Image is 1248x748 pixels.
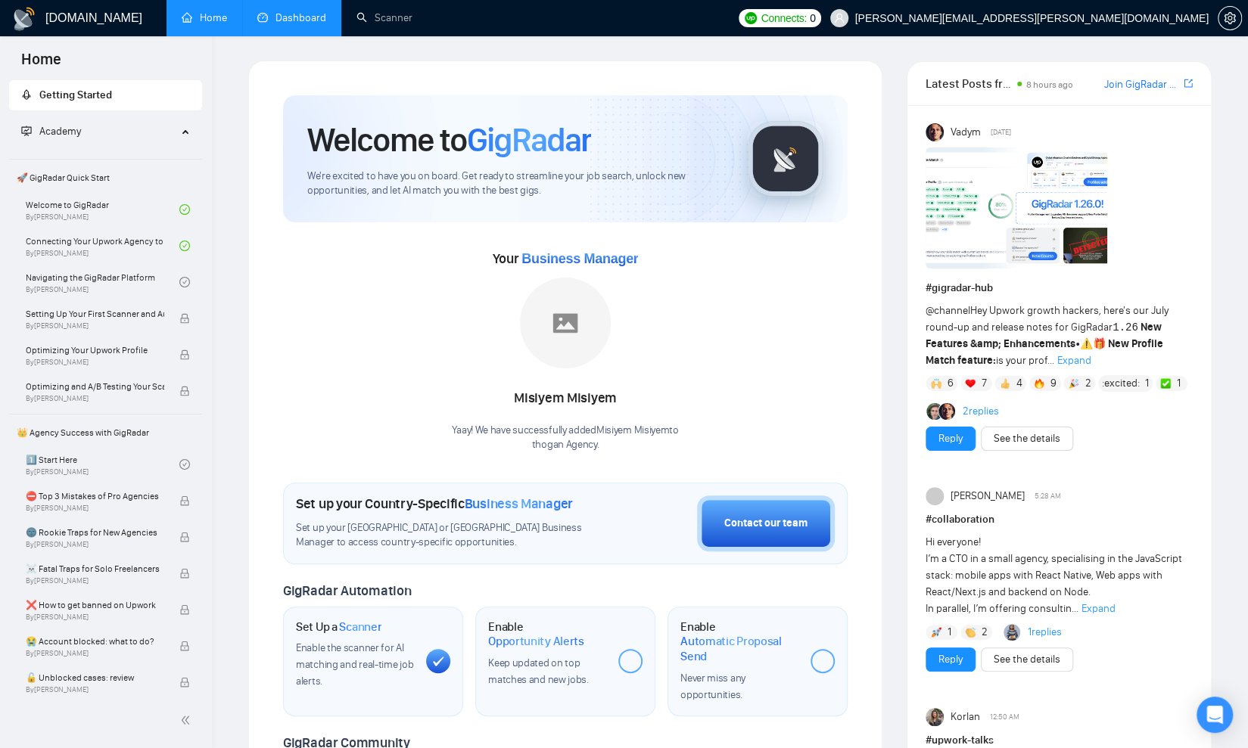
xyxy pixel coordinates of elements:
span: :excited: [1102,375,1140,392]
a: searchScanner [356,11,412,24]
span: 🚀 GigRadar Quick Start [11,163,201,193]
span: rocket [21,89,32,100]
span: By [PERSON_NAME] [26,576,164,585]
div: Yaay! We have successfully added Misiyem Misiyem to [452,424,678,452]
a: See the details [994,430,1060,447]
a: export [1184,76,1193,91]
img: upwork-logo.png [745,12,757,24]
a: 1replies [1027,625,1061,640]
img: 🎉 [1069,378,1079,389]
span: 1 [1177,376,1181,391]
span: 9 [1050,376,1057,391]
span: 4 [1016,376,1022,391]
span: @channel [926,304,970,317]
span: Academy [39,125,81,138]
a: Welcome to GigRadarBy[PERSON_NAME] [26,193,179,226]
button: See the details [981,647,1073,672]
a: Join GigRadar Slack Community [1103,76,1181,93]
h1: Welcome to [307,119,591,160]
img: 👏 [965,627,976,638]
span: Hi everyone! I’m a CTO in a small agency, specialising in the JavaScript stack: mobile apps with ... [926,535,1182,615]
span: By [PERSON_NAME] [26,685,164,694]
span: By [PERSON_NAME] [26,613,164,622]
h1: Enable [680,619,798,664]
span: lock [179,349,190,360]
button: setting [1218,6,1242,30]
img: 👍 [1000,378,1010,389]
span: By [PERSON_NAME] [26,649,164,658]
span: export [1184,77,1193,89]
span: lock [179,568,190,579]
img: placeholder.png [520,278,611,368]
span: We're excited to have you on board. Get ready to streamline your job search, unlock new opportuni... [307,169,724,198]
span: 5:28 AM [1035,489,1061,503]
span: Expand [1081,602,1116,615]
span: Latest Posts from the GigRadar Community [926,74,1013,93]
img: Vadym [926,123,944,141]
span: Home [9,48,73,80]
span: user [834,13,845,23]
span: check-circle [179,459,190,470]
h1: # collaboration [926,511,1193,528]
a: See the details [994,651,1060,668]
span: ❌ How to get banned on Upwork [26,597,164,613]
span: 😭 Account blocked: what to do? [26,634,164,649]
span: Automatic Proposal Send [680,634,798,663]
a: Reply [938,430,963,447]
span: Connects: [761,10,807,26]
span: fund-projection-screen [21,126,32,136]
span: ☠️ Fatal Traps for Solo Freelancers [26,561,164,576]
span: lock [179,386,190,396]
span: Business Manager [521,251,638,266]
button: See the details [981,427,1073,451]
span: [DATE] [991,126,1011,139]
img: F09AC4U7ATU-image.png [926,147,1107,268]
span: By [PERSON_NAME] [26,394,164,403]
a: Navigating the GigRadar PlatformBy[PERSON_NAME] [26,265,179,299]
a: Reply [938,651,963,668]
button: Reply [926,427,976,451]
span: Academy [21,125,81,138]
span: By [PERSON_NAME] [26,358,164,367]
span: Keep updated on top matches and new jobs. [488,656,589,686]
img: Abdul Hanan Asif [1004,624,1020,641]
span: 7 [982,376,987,391]
code: 1.26 [1113,321,1138,334]
span: Scanner [339,619,381,635]
span: lock [179,604,190,615]
img: 🚀 [931,627,941,638]
p: thogan Agency . [452,438,678,452]
span: lock [179,313,190,324]
span: Opportunity Alerts [488,634,584,649]
span: Vadym [951,124,981,141]
span: 🌚 Rookie Traps for New Agencies [26,525,164,540]
a: setting [1218,12,1242,24]
span: Setting Up Your First Scanner and Auto-Bidder [26,306,164,321]
span: Set up your [GEOGRAPHIC_DATA] or [GEOGRAPHIC_DATA] Business Manager to access country-specific op... [296,521,619,550]
h1: Enable [488,619,606,649]
span: By [PERSON_NAME] [26,321,164,331]
span: 2 [1085,376,1091,391]
img: logo [12,7,36,31]
span: Expand [1057,354,1091,367]
span: 8 hours ago [1026,79,1073,90]
h1: # gigradar-hub [926,280,1193,296]
button: Contact our team [697,495,835,551]
span: 12:50 AM [990,710,1019,724]
div: Contact our team [724,515,808,532]
a: dashboardDashboard [257,11,326,24]
img: Alex B [926,403,943,420]
h1: Set Up a [296,619,381,635]
span: Business Manager [465,495,573,512]
span: Korlan [951,709,980,725]
img: 🙌 [931,378,941,389]
span: Your [493,250,639,267]
span: Optimizing Your Upwork Profile [26,343,164,358]
span: [PERSON_NAME] [951,488,1025,504]
span: check-circle [179,241,190,251]
button: Reply [926,647,976,672]
span: GigRadar Automation [283,582,411,599]
h1: Set up your Country-Specific [296,495,573,512]
span: Getting Started [39,88,112,101]
span: 🎁 [1093,337,1106,350]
